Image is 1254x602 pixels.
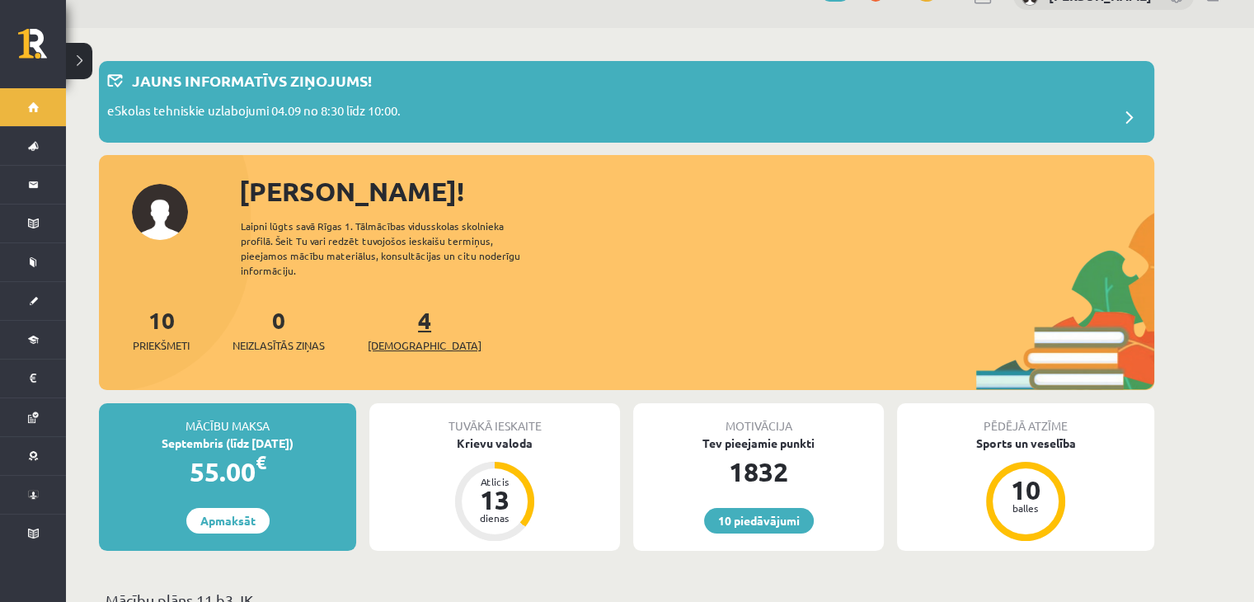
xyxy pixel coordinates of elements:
[897,435,1154,452] div: Sports un veselība
[470,487,519,513] div: 13
[239,172,1154,211] div: [PERSON_NAME]!
[99,435,356,452] div: Septembris (līdz [DATE])
[186,508,270,534] a: Apmaksāt
[133,305,190,354] a: 10Priekšmeti
[633,435,884,452] div: Tev pieejamie punkti
[897,403,1154,435] div: Pēdējā atzīme
[368,337,481,354] span: [DEMOGRAPHIC_DATA]
[470,477,519,487] div: Atlicis
[132,69,372,92] p: Jauns informatīvs ziņojums!
[897,435,1154,543] a: Sports un veselība 10 balles
[107,69,1146,134] a: Jauns informatīvs ziņojums! eSkolas tehniskie uzlabojumi 04.09 no 8:30 līdz 10:00.
[368,305,481,354] a: 4[DEMOGRAPHIC_DATA]
[18,29,66,70] a: Rīgas 1. Tālmācības vidusskola
[704,508,814,534] a: 10 piedāvājumi
[1001,477,1050,503] div: 10
[1001,503,1050,513] div: balles
[633,403,884,435] div: Motivācija
[133,337,190,354] span: Priekšmeti
[107,101,401,125] p: eSkolas tehniskie uzlabojumi 04.09 no 8:30 līdz 10:00.
[369,403,620,435] div: Tuvākā ieskaite
[232,305,325,354] a: 0Neizlasītās ziņas
[99,452,356,491] div: 55.00
[99,403,356,435] div: Mācību maksa
[256,450,266,474] span: €
[369,435,620,452] div: Krievu valoda
[470,513,519,523] div: dienas
[232,337,325,354] span: Neizlasītās ziņas
[369,435,620,543] a: Krievu valoda Atlicis 13 dienas
[633,452,884,491] div: 1832
[241,219,549,278] div: Laipni lūgts savā Rīgas 1. Tālmācības vidusskolas skolnieka profilā. Šeit Tu vari redzēt tuvojošo...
